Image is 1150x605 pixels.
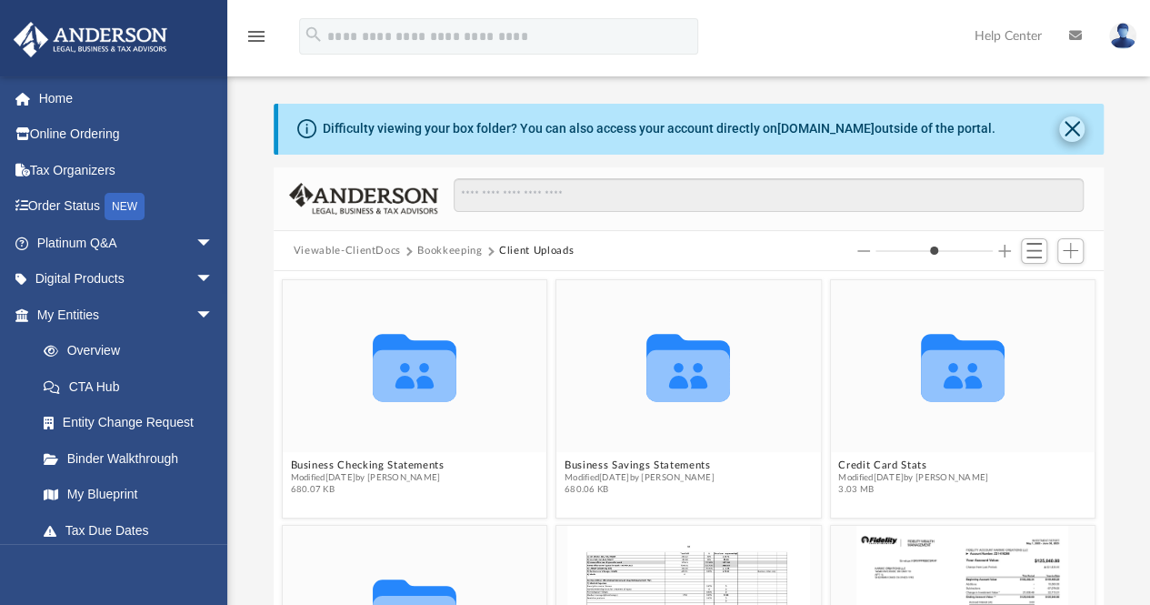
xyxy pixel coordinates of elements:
[565,472,715,484] span: Modified [DATE] by [PERSON_NAME]
[454,178,1084,213] input: Search files and folders
[290,460,444,472] button: Business Checking Statements
[13,188,241,226] a: Order StatusNEW
[838,472,988,484] span: Modified [DATE] by [PERSON_NAME]
[8,22,173,57] img: Anderson Advisors Platinum Portal
[195,297,232,334] span: arrow_drop_down
[195,261,232,298] span: arrow_drop_down
[245,25,267,47] i: menu
[1021,238,1048,264] button: Switch to List View
[13,152,241,188] a: Tax Organizers
[565,484,715,496] span: 680.06 KB
[25,477,232,513] a: My Blueprint
[857,245,870,257] button: Decrease column size
[105,193,145,220] div: NEW
[13,116,241,153] a: Online Ordering
[13,225,241,261] a: Platinum Q&Aarrow_drop_down
[1057,238,1085,264] button: Add
[499,243,574,259] button: Client Uploads
[323,119,995,138] div: Difficulty viewing your box folder? You can also access your account directly on outside of the p...
[777,121,875,136] a: [DOMAIN_NAME]
[565,460,715,472] button: Business Savings Statements
[417,243,482,259] button: Bookkeeping
[25,512,241,549] a: Tax Due Dates
[25,405,241,441] a: Entity Change Request
[195,225,232,262] span: arrow_drop_down
[25,368,241,405] a: CTA Hub
[304,25,324,45] i: search
[290,484,444,496] span: 680.07 KB
[13,80,241,116] a: Home
[1059,116,1085,142] button: Close
[290,472,444,484] span: Modified [DATE] by [PERSON_NAME]
[998,245,1011,257] button: Increase column size
[13,261,241,297] a: Digital Productsarrow_drop_down
[838,484,988,496] span: 3.03 MB
[245,35,267,47] a: menu
[25,333,241,369] a: Overview
[25,440,241,477] a: Binder Walkthrough
[13,297,241,333] a: My Entitiesarrow_drop_down
[1109,23,1136,49] img: User Pic
[294,243,401,259] button: Viewable-ClientDocs
[838,460,988,472] button: Credit Card Stats
[875,245,993,257] input: Column size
